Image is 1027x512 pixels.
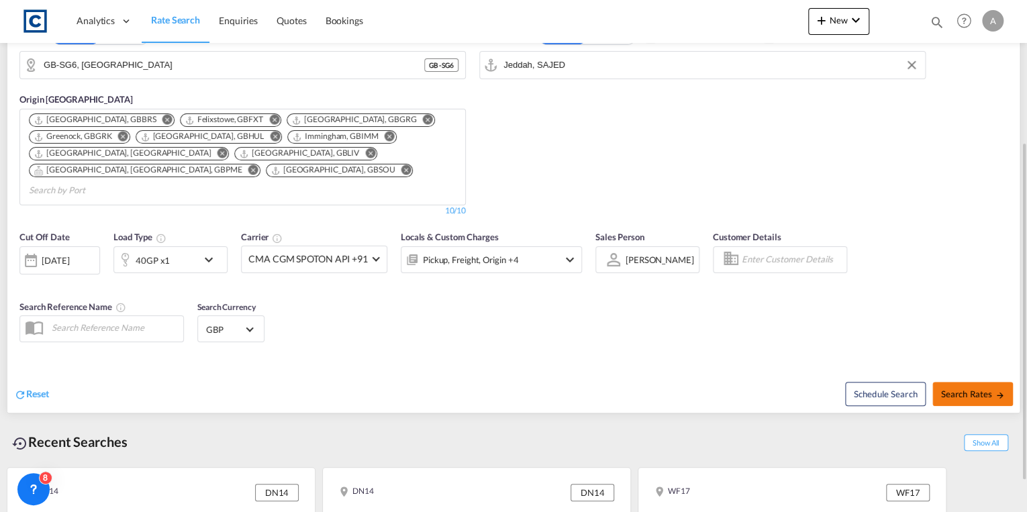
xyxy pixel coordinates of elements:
span: Show All [964,434,1008,451]
div: Press delete to remove this chip. [291,114,420,125]
div: Hull, GBHUL [140,131,264,142]
div: Press delete to remove this chip. [185,114,266,125]
div: DN14 [339,484,374,501]
div: Grangemouth, GBGRG [291,114,417,125]
md-icon: The selected Trucker/Carrierwill be displayed in the rate results If the rates are from another f... [272,233,283,244]
div: 40GP x1 [136,251,170,270]
div: Press delete to remove this chip. [271,164,398,176]
div: DN14 [571,484,614,501]
span: Carrier [241,232,283,242]
div: Press delete to remove this chip. [34,164,245,176]
div: Press delete to remove this chip. [140,131,267,142]
md-icon: icon-backup-restore [12,436,28,452]
div: London Gateway Port, GBLGP [34,148,211,159]
md-icon: icon-refresh [14,389,26,401]
md-input-container: GB-SG6, North Hertfordshire [20,52,465,79]
div: Press delete to remove this chip. [34,114,159,125]
input: Chips input. [29,180,156,201]
md-input-container: Jeddah, SAJED [480,52,925,79]
div: Bristol, GBBRS [34,114,156,125]
div: Press delete to remove this chip. [239,148,362,159]
span: Origin [GEOGRAPHIC_DATA] [19,94,133,105]
span: Sales Person [595,232,644,242]
button: Remove [356,148,377,161]
md-select: Sales Person: Anthony Lomax [624,250,695,269]
div: Origin DOOR CY GB-SG6, North HertfordshireOrigin [GEOGRAPHIC_DATA] Chips container. Use arrow key... [7,9,1020,413]
div: [DATE] [19,246,100,274]
span: Search Currency [197,302,256,312]
input: Search by Door [44,55,424,75]
button: Remove [392,164,412,178]
span: Search Reference Name [19,301,126,312]
button: Search Ratesicon-arrow-right [932,382,1013,406]
span: Reset [26,388,49,399]
div: Press delete to remove this chip. [34,131,115,142]
button: Note: By default Schedule search will only considerorigin ports, destination ports and cut off da... [845,382,926,406]
div: [DATE] [42,254,69,266]
span: GBP [206,323,244,336]
div: Greenock, GBGRK [34,131,112,142]
div: Help [952,9,982,34]
div: A [982,10,1004,32]
button: Remove [376,131,396,144]
span: Cut Off Date [19,232,70,242]
md-icon: icon-magnify [930,15,944,30]
div: Immingham, GBIMM [292,131,378,142]
div: Felixstowe, GBFXT [185,114,263,125]
span: CMA CGM SPOTON API +91 [248,252,368,266]
span: Customer Details [713,232,781,242]
span: Bookings [326,15,363,26]
button: Remove [261,131,281,144]
button: Clear Input [901,55,922,75]
div: Pickup Freight Origin Origin Custom Destination Destination Custom Factory Stuffingicon-chevron-down [401,246,582,273]
md-checkbox: Checkbox No Ink [644,30,742,44]
md-datepicker: Select [19,272,30,291]
md-icon: icon-plus 400-fg [814,12,830,28]
md-icon: Your search will be saved by the below given name [115,302,126,313]
div: icon-magnify [930,15,944,35]
md-icon: icon-chevron-down [201,252,224,268]
button: icon-plus 400-fgNewicon-chevron-down [808,8,869,35]
span: Search Rates [940,389,1005,399]
md-icon: icon-chevron-down [848,12,864,28]
span: Enquiries [219,15,258,26]
button: Remove [109,131,130,144]
input: Search by Port [503,55,918,75]
img: 1fdb9190129311efbfaf67cbb4249bed.jpeg [20,6,50,36]
button: Remove [240,164,260,178]
md-chips-wrap: Chips container. Use arrow keys to select chips. [27,109,458,201]
button: Remove [154,114,174,127]
div: Press delete to remove this chip. [34,148,213,159]
md-icon: icon-information-outline [156,233,166,244]
div: 40GP x1icon-chevron-down [113,246,228,273]
span: Locals & Custom Charges [401,232,499,242]
span: Rate Search [151,14,200,25]
div: Portsmouth, HAM, GBPME [34,164,242,176]
md-icon: icon-chevron-down [562,252,578,268]
input: Search Reference Name [45,317,183,338]
div: DN14 [255,484,299,501]
button: Remove [208,148,228,161]
div: Recent Searches [7,427,133,457]
md-icon: icon-arrow-right [995,391,1005,400]
button: Remove [414,114,434,127]
button: Remove [260,114,281,127]
span: GB - SG6 [429,60,454,70]
div: Pickup Freight Origin Origin Custom Destination Destination Custom Factory Stuffing [423,250,518,269]
span: Analytics [77,14,115,28]
div: icon-refreshReset [14,387,49,402]
md-select: Select Currency: £ GBPUnited Kingdom Pound [205,319,257,339]
input: Enter Customer Details [742,250,842,270]
span: Help [952,9,975,32]
div: Liverpool, GBLIV [239,148,359,159]
div: Press delete to remove this chip. [292,131,381,142]
div: WF17 [886,484,930,501]
div: WF17 [654,484,690,501]
div: [PERSON_NAME] [626,254,694,265]
span: Quotes [277,15,306,26]
span: Load Type [113,232,166,242]
md-checkbox: Checkbox No Ink [762,30,843,44]
div: 10/10 [444,205,466,217]
div: Southampton, GBSOU [271,164,395,176]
